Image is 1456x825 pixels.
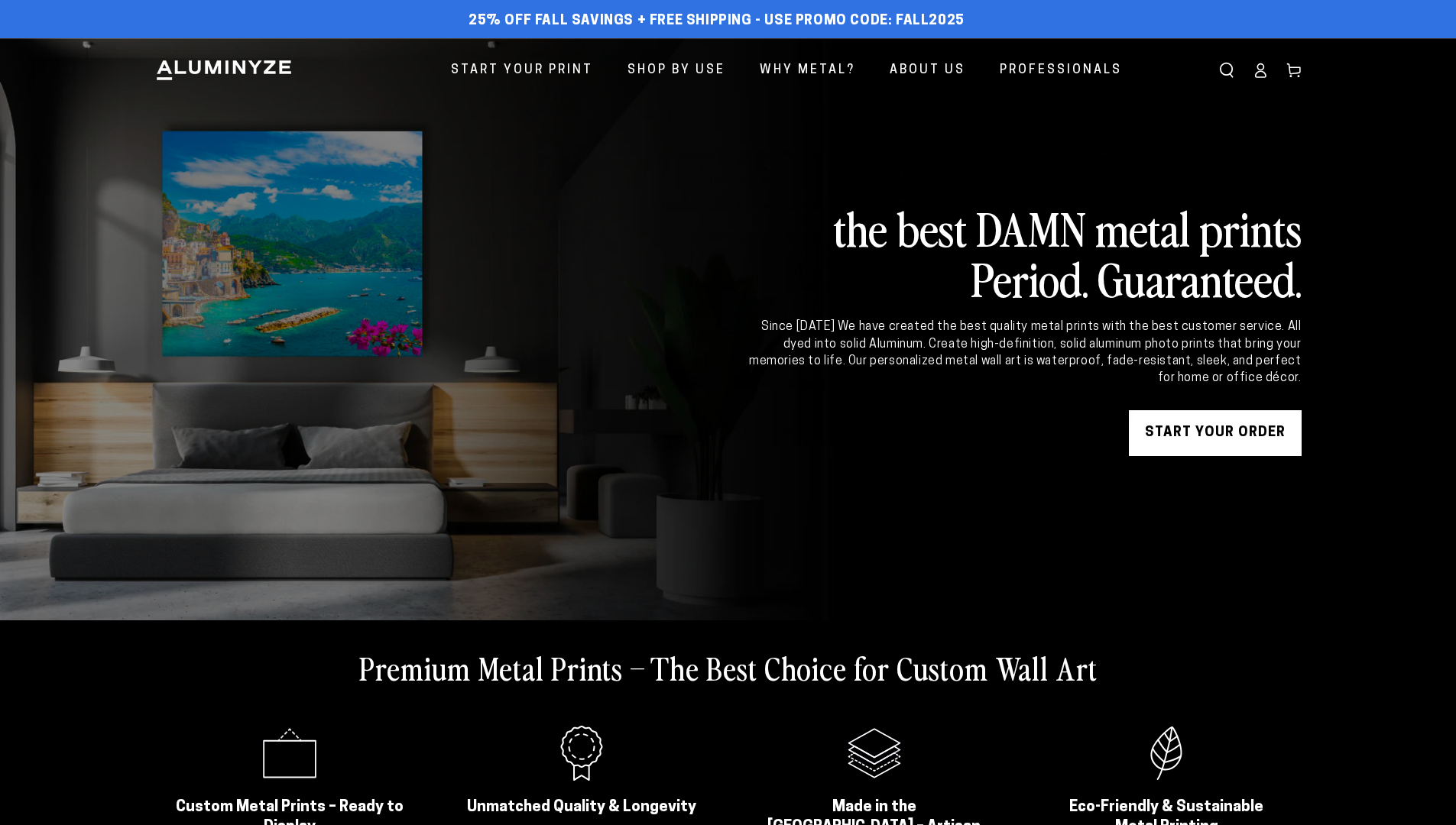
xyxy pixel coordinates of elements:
span: 25% off FALL Savings + Free Shipping - Use Promo Code: FALL2025 [469,13,965,30]
div: Since [DATE] We have created the best quality metal prints with the best customer service. All dy... [747,319,1302,387]
a: START YOUR Order [1129,410,1302,456]
a: About Us [878,50,977,91]
img: Aluminyze [155,59,293,82]
summary: Search our site [1210,53,1244,87]
a: Professionals [988,50,1133,91]
span: Shop By Use [627,60,725,82]
span: Start Your Print [451,60,593,82]
span: Why Metal? [760,60,855,82]
a: Shop By Use [616,50,737,91]
h2: Unmatched Quality & Longevity [466,797,698,817]
h2: Premium Metal Prints – The Best Choice for Custom Wall Art [359,648,1098,687]
h2: the best DAMN metal prints Period. Guaranteed. [747,202,1302,303]
a: Why Metal? [748,50,867,91]
span: Professionals [1000,60,1122,82]
a: Start Your Print [439,50,605,91]
span: About Us [890,60,965,82]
